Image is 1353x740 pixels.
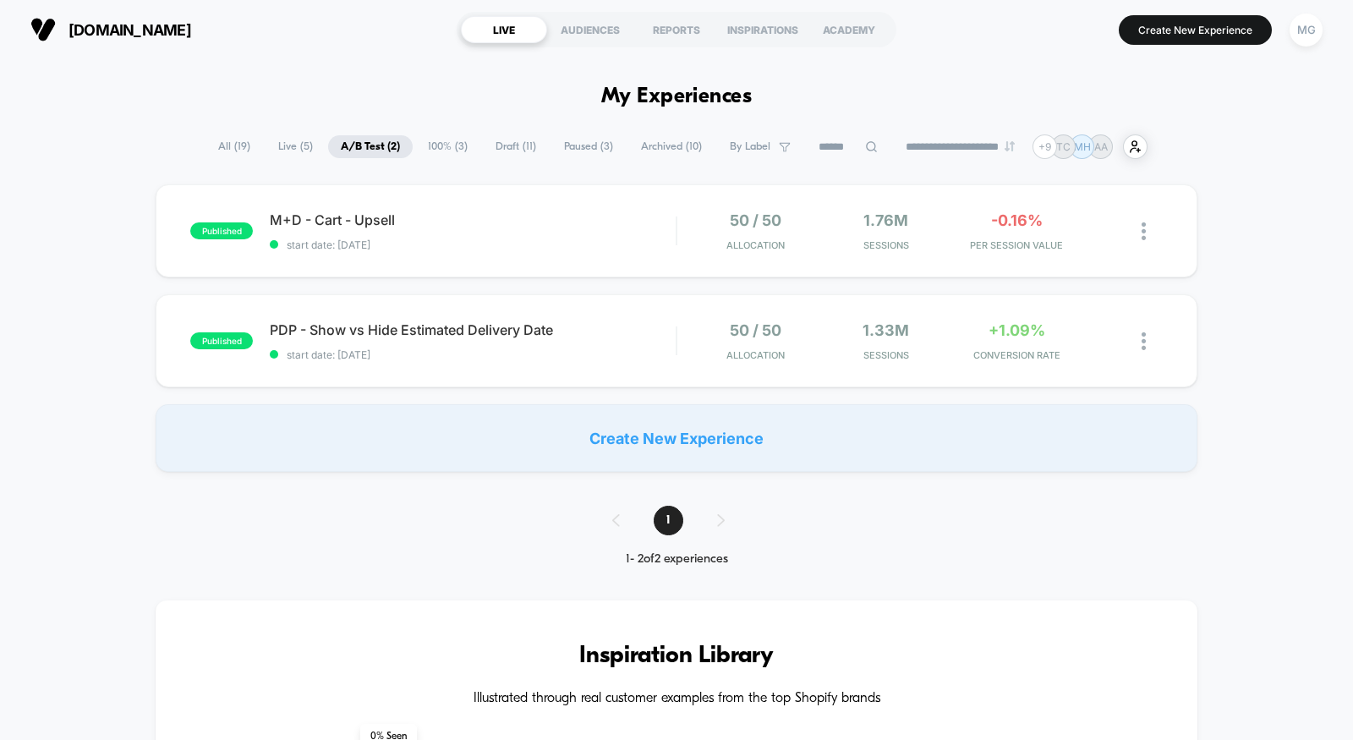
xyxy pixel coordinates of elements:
[1074,140,1091,153] p: MH
[1142,332,1146,350] img: close
[730,211,781,229] span: 50 / 50
[824,239,947,251] span: Sessions
[863,211,908,229] span: 1.76M
[633,16,720,43] div: REPORTS
[547,16,633,43] div: AUDIENCES
[156,404,1197,472] div: Create New Experience
[270,348,676,361] span: start date: [DATE]
[415,135,480,158] span: 100% ( 3 )
[730,140,770,153] span: By Label
[206,691,1147,707] h4: Illustrated through real customer examples from the top Shopify brands
[824,349,947,361] span: Sessions
[730,321,781,339] span: 50 / 50
[601,85,753,109] h1: My Experiences
[628,135,715,158] span: Archived ( 10 )
[1005,141,1015,151] img: end
[483,135,549,158] span: Draft ( 11 )
[551,135,626,158] span: Paused ( 3 )
[206,643,1147,670] h3: Inspiration Library
[461,16,547,43] div: LIVE
[1033,134,1057,159] div: + 9
[654,506,683,535] span: 1
[266,135,326,158] span: Live ( 5 )
[205,135,263,158] span: All ( 19 )
[1290,14,1323,47] div: MG
[806,16,892,43] div: ACADEMY
[991,211,1043,229] span: -0.16%
[270,211,676,228] span: M+D - Cart - Upsell
[68,21,191,39] span: [DOMAIN_NAME]
[328,135,413,158] span: A/B Test ( 2 )
[1094,140,1108,153] p: AA
[863,321,909,339] span: 1.33M
[1285,13,1328,47] button: MG
[270,321,676,338] span: PDP - Show vs Hide Estimated Delivery Date
[956,349,1078,361] span: CONVERSION RATE
[726,349,785,361] span: Allocation
[270,238,676,251] span: start date: [DATE]
[956,239,1078,251] span: PER SESSION VALUE
[595,552,759,567] div: 1 - 2 of 2 experiences
[25,16,196,43] button: [DOMAIN_NAME]
[190,332,253,349] span: published
[1056,140,1071,153] p: TC
[190,222,253,239] span: published
[726,239,785,251] span: Allocation
[1142,222,1146,240] img: close
[989,321,1045,339] span: +1.09%
[720,16,806,43] div: INSPIRATIONS
[30,17,56,42] img: Visually logo
[1119,15,1272,45] button: Create New Experience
